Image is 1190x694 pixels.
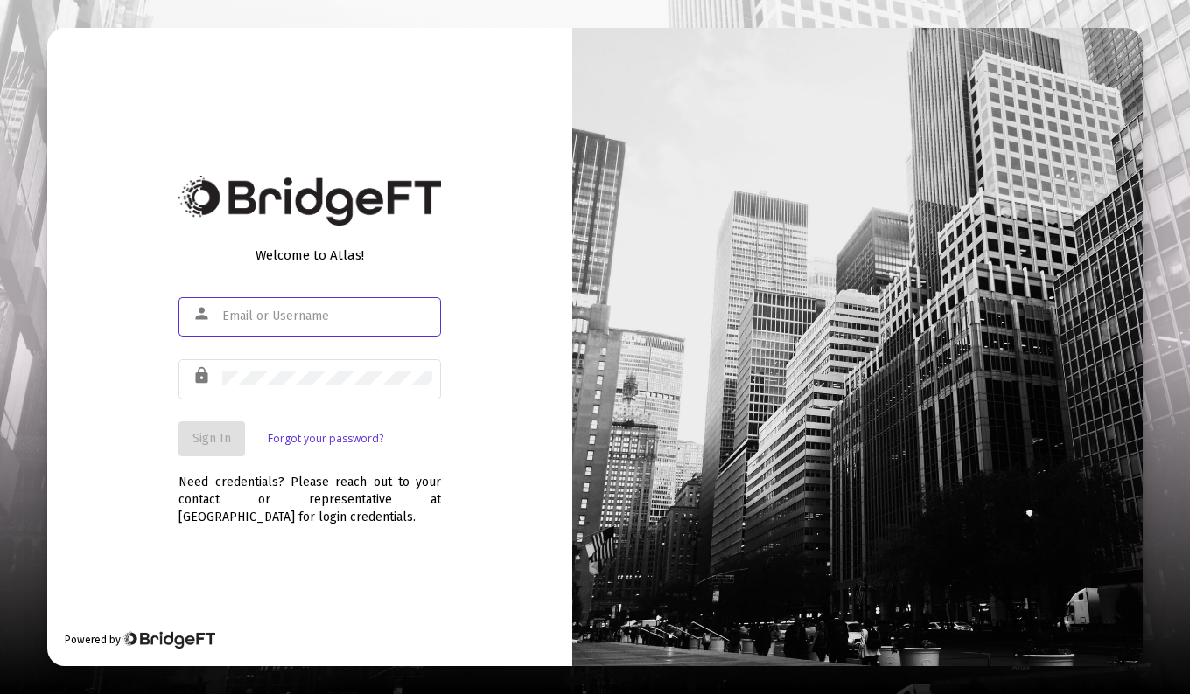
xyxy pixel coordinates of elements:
div: Welcome to Atlas! [178,246,441,264]
button: Sign In [178,421,245,456]
img: Bridge Financial Technology Logo [178,176,441,226]
img: Bridge Financial Technology Logo [122,631,214,649]
div: Powered by [65,631,214,649]
mat-icon: lock [192,365,213,386]
input: Email or Username [222,309,432,323]
span: Sign In [192,431,231,446]
a: Forgot your password? [268,430,383,448]
div: Need credentials? Please reach out to your contact or representative at [GEOGRAPHIC_DATA] for log... [178,456,441,526]
mat-icon: person [192,303,213,324]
